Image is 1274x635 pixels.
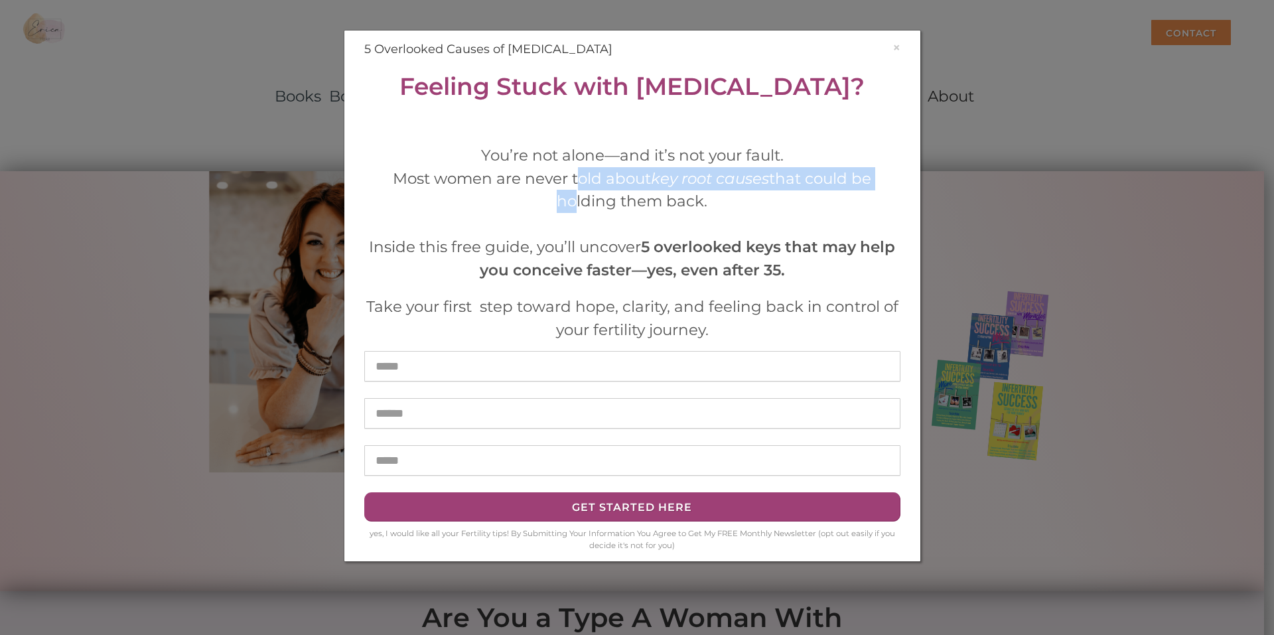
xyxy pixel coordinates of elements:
[481,146,784,165] span: You’re not alone—and it’s not your fault.
[366,297,898,339] span: Take your first step toward hope, clarity, and feeling back in control of your fertility journey.
[369,238,895,279] span: Inside this free guide, you’ll uncover
[393,169,871,211] span: Most women are never told about that could be holding them back.
[364,528,900,551] div: yes, I would like all your Fertility tips! By Submitting Your Information You Agree to Get My FRE...
[480,238,896,279] strong: 5 overlooked keys that may help you conceive faster—yes, even after 35.
[364,40,900,58] h4: 5 Overlooked Causes of [MEDICAL_DATA]
[382,498,883,516] div: Get Started HERE
[651,169,769,188] em: key root causes
[399,72,865,101] strong: Feeling Stuck with [MEDICAL_DATA]?
[892,40,900,54] button: ×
